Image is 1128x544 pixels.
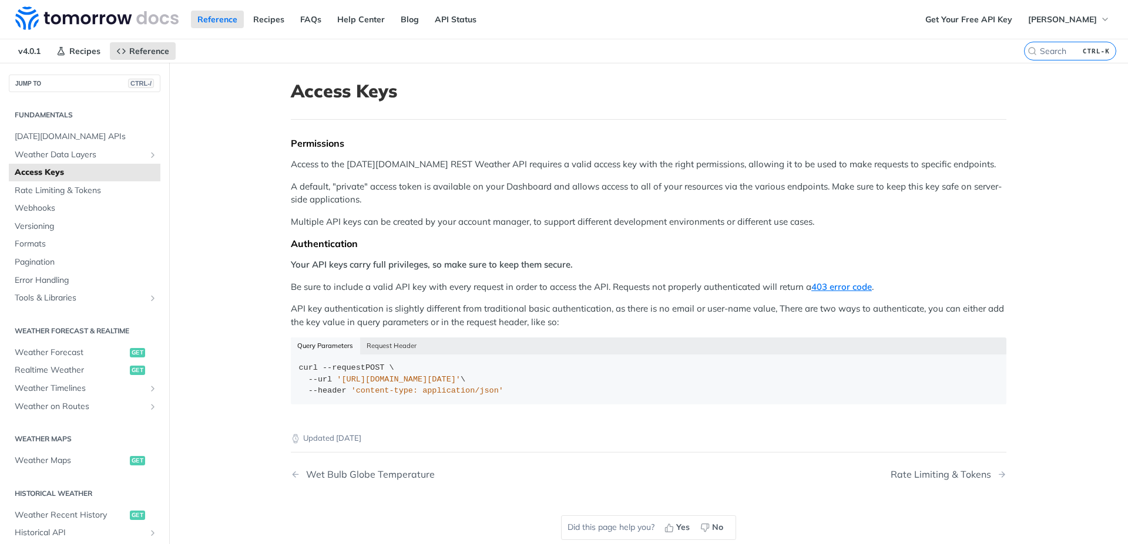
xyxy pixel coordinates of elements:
span: Weather on Routes [15,401,145,413]
a: Access Keys [9,164,160,181]
button: Show subpages for Historical API [148,528,157,538]
p: API key authentication is slightly different from traditional basic authentication, as there is n... [291,302,1006,329]
h2: Weather Maps [9,434,160,444]
button: Show subpages for Weather Data Layers [148,150,157,160]
svg: Search [1028,46,1037,56]
div: Rate Limiting & Tokens [891,469,997,480]
span: get [130,511,145,520]
span: get [130,366,145,375]
a: [DATE][DOMAIN_NAME] APIs [9,128,160,146]
a: Reference [110,42,176,60]
span: v4.0.1 [12,42,47,60]
span: --url [308,375,333,384]
a: Weather TimelinesShow subpages for Weather Timelines [9,380,160,397]
a: Weather Mapsget [9,452,160,469]
span: Yes [676,521,690,533]
span: Rate Limiting & Tokens [15,185,157,197]
span: Weather Data Layers [15,149,145,161]
span: Weather Timelines [15,383,145,394]
span: Recipes [69,46,100,56]
a: Blog [394,11,425,28]
a: Help Center [331,11,391,28]
a: FAQs [294,11,328,28]
a: Historical APIShow subpages for Historical API [9,524,160,542]
a: Weather Recent Historyget [9,506,160,524]
button: Show subpages for Weather on Routes [148,402,157,411]
span: [PERSON_NAME] [1028,14,1097,25]
img: Tomorrow.io Weather API Docs [15,6,179,30]
span: get [130,348,145,357]
span: curl [299,363,318,372]
p: Multiple API keys can be created by your account manager, to support different development enviro... [291,215,1006,229]
span: 'content-type: application/json' [351,386,503,395]
a: Recipes [247,11,291,28]
a: Get Your Free API Key [919,11,1019,28]
h2: Weather Forecast & realtime [9,326,160,336]
p: A default, "private" access token is available on your Dashboard and allows access to all of your... [291,180,1006,207]
span: Weather Maps [15,455,127,467]
a: Pagination [9,254,160,271]
button: Yes [660,519,696,536]
a: Weather Data LayersShow subpages for Weather Data Layers [9,146,160,164]
div: POST \ \ [299,362,999,397]
button: [PERSON_NAME] [1022,11,1116,28]
div: Authentication [291,238,1006,249]
a: Reference [191,11,244,28]
span: Reference [129,46,169,56]
p: Access to the [DATE][DOMAIN_NAME] REST Weather API requires a valid access key with the right per... [291,158,1006,171]
kbd: CTRL-K [1080,45,1113,57]
span: Weather Recent History [15,509,127,521]
a: Tools & LibrariesShow subpages for Tools & Libraries [9,289,160,307]
span: Pagination [15,256,157,268]
a: 403 error code [811,281,872,292]
span: --header [308,386,347,395]
span: Versioning [15,221,157,232]
a: Weather Forecastget [9,344,160,361]
span: Historical API [15,527,145,539]
a: Weather on RoutesShow subpages for Weather on Routes [9,398,160,415]
nav: Pagination Controls [291,457,1006,492]
div: Wet Bulb Globe Temperature [300,469,435,480]
h2: Historical Weather [9,488,160,499]
span: Realtime Weather [15,364,127,376]
span: Error Handling [15,275,157,286]
button: Request Header [360,337,424,354]
strong: Your API keys carry full privileges, so make sure to keep them secure. [291,259,573,270]
span: Weather Forecast [15,347,127,359]
a: API Status [428,11,483,28]
h2: Fundamentals [9,110,160,120]
div: Permissions [291,137,1006,149]
button: Show subpages for Weather Timelines [148,384,157,393]
a: Rate Limiting & Tokens [9,182,160,200]
span: [DATE][DOMAIN_NAME] APIs [15,131,157,143]
a: Webhooks [9,200,160,217]
span: CTRL-/ [128,79,154,88]
button: JUMP TOCTRL-/ [9,75,160,92]
p: Updated [DATE] [291,433,1006,444]
span: Formats [15,238,157,250]
span: No [712,521,723,533]
div: Did this page help you? [561,515,736,540]
a: Previous Page: Wet Bulb Globe Temperature [291,469,597,480]
span: Webhooks [15,202,157,214]
a: Formats [9,235,160,253]
h1: Access Keys [291,80,1006,102]
span: --request [323,363,365,372]
button: Show subpages for Tools & Libraries [148,293,157,303]
p: Be sure to include a valid API key with every request in order to access the API. Requests not pr... [291,281,1006,294]
a: Realtime Weatherget [9,361,160,379]
a: Versioning [9,218,160,235]
a: Next Page: Rate Limiting & Tokens [891,469,1006,480]
span: get [130,456,145,465]
a: Recipes [50,42,107,60]
span: Access Keys [15,167,157,178]
span: Tools & Libraries [15,292,145,304]
a: Error Handling [9,272,160,289]
span: '[URL][DOMAIN_NAME][DATE]' [337,375,461,384]
button: No [696,519,730,536]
